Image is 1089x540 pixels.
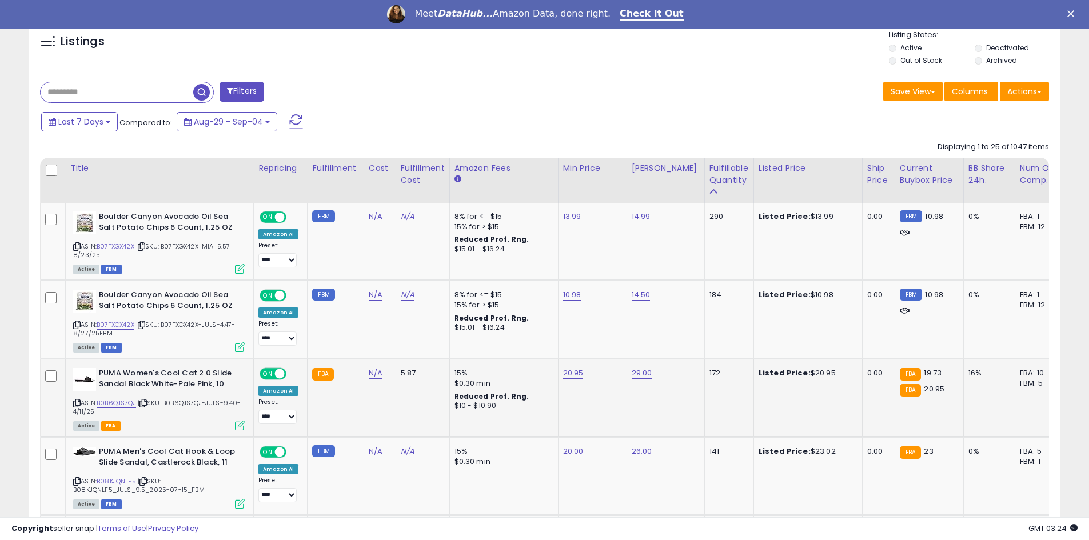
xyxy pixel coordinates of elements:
a: Check It Out [620,8,684,21]
small: FBA [900,384,921,397]
img: Profile image for Georgie [387,5,405,23]
div: Num of Comp. [1020,162,1062,186]
small: FBA [900,368,921,381]
button: Save View [883,82,943,101]
div: 0.00 [867,368,886,378]
span: All listings currently available for purchase on Amazon [73,499,99,509]
a: Privacy Policy [148,523,198,534]
span: | SKU: B07TXGX42X-JULS-4.47-8/27/25FBM [73,320,236,337]
b: Boulder Canyon Avocado Oil Sea Salt Potato Chips 6 Count, 1.25 OZ [99,290,238,314]
div: Displaying 1 to 25 of 1047 items [938,142,1049,153]
span: FBM [101,499,122,509]
span: ON [261,369,275,379]
span: FBM [101,343,122,353]
div: 0.00 [867,290,886,300]
div: 15% [454,368,549,378]
a: B07TXGX42X [97,242,134,251]
div: FBM: 1 [1020,457,1058,467]
span: 10.98 [925,289,943,300]
div: seller snap | | [11,523,198,534]
div: FBA: 5 [1020,446,1058,457]
div: FBA: 1 [1020,211,1058,222]
div: 8% for <= $15 [454,290,549,300]
div: 0% [968,446,1006,457]
span: Last 7 Days [58,116,103,127]
b: Reduced Prof. Rng. [454,313,529,323]
span: All listings currently available for purchase on Amazon [73,421,99,431]
div: 8% for <= $15 [454,211,549,222]
div: Listed Price [759,162,857,174]
b: Listed Price: [759,367,811,378]
a: B07TXGX42X [97,320,134,330]
div: 0% [968,211,1006,222]
span: 2025-09-12 03:24 GMT [1028,523,1078,534]
div: $23.02 [759,446,853,457]
div: 172 [709,368,745,378]
span: Columns [952,86,988,97]
div: FBM: 5 [1020,378,1058,389]
div: $0.30 min [454,457,549,467]
div: 184 [709,290,745,300]
a: N/A [369,211,382,222]
img: 31QSSlstopL._SL40_.jpg [73,368,96,391]
a: Terms of Use [98,523,146,534]
b: PUMA Men's Cool Cat Hook & Loop Slide Sandal, Castlerock Black, 11 [99,446,238,470]
strong: Copyright [11,523,53,534]
a: N/A [369,446,382,457]
span: All listings currently available for purchase on Amazon [73,265,99,274]
div: [PERSON_NAME] [632,162,700,174]
span: 19.73 [924,367,942,378]
span: ON [261,447,275,457]
div: $10.98 [759,290,853,300]
div: 290 [709,211,745,222]
label: Archived [986,55,1017,65]
div: ASIN: [73,446,245,507]
a: N/A [369,289,382,301]
div: Close [1067,10,1079,17]
button: Last 7 Days [41,112,118,131]
span: | SKU: B07TXGX42X-MIA-5.57-8/23/25 [73,242,234,259]
b: Reduced Prof. Rng. [454,391,529,401]
span: 20.95 [924,383,944,394]
div: FBM: 12 [1020,222,1058,232]
div: BB Share 24h. [968,162,1010,186]
div: ASIN: [73,368,245,429]
div: Preset: [258,398,298,424]
a: 14.50 [632,289,651,301]
i: DataHub... [437,8,493,19]
div: Meet Amazon Data, done right. [414,8,611,19]
div: Repricing [258,162,302,174]
div: $20.95 [759,368,853,378]
div: FBA: 1 [1020,290,1058,300]
b: Reduced Prof. Rng. [454,234,529,244]
div: Preset: [258,320,298,346]
div: Fulfillment [312,162,358,174]
button: Actions [1000,82,1049,101]
div: Amazon AI [258,464,298,474]
img: 51j1O-Av7+L._SL40_.jpg [73,211,96,234]
div: Ship Price [867,162,890,186]
div: Current Buybox Price [900,162,959,186]
div: Amazon AI [258,307,298,318]
div: Amazon AI [258,386,298,396]
label: Deactivated [986,43,1029,53]
div: 0.00 [867,211,886,222]
b: Boulder Canyon Avocado Oil Sea Salt Potato Chips 6 Count, 1.25 OZ [99,211,238,235]
img: 51j1O-Av7+L._SL40_.jpg [73,290,96,313]
small: FBM [900,289,922,301]
div: Preset: [258,242,298,267]
a: N/A [401,446,414,457]
div: FBA: 10 [1020,368,1058,378]
div: $10 - $10.90 [454,401,549,411]
span: FBA [101,421,121,431]
b: Listed Price: [759,289,811,300]
label: Out of Stock [900,55,942,65]
span: | SKU: B08KJQNLF5_JULS_9.5_2025-07-15_FBM [73,477,205,494]
span: | SKU: B0B6QJS7QJ-JULS-9.40-4/11/25 [73,398,241,415]
a: 29.00 [632,367,652,379]
a: N/A [401,211,414,222]
a: 20.95 [563,367,584,379]
span: OFF [285,447,303,457]
small: FBA [312,368,333,381]
div: $15.01 - $16.24 [454,323,549,333]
